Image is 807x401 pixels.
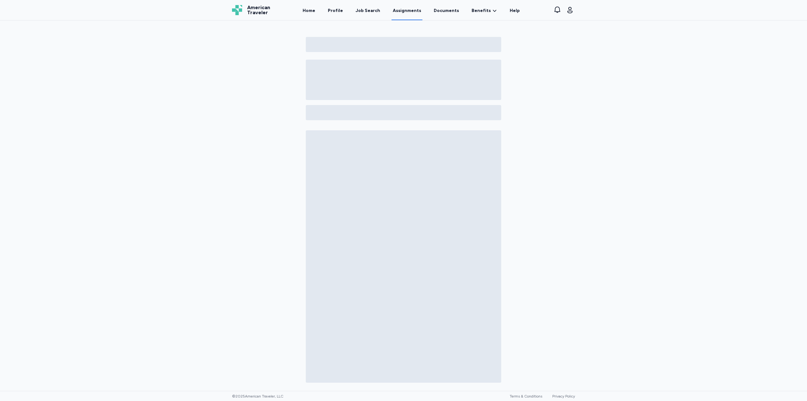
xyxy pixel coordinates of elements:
span: © 2025 American Traveler, LLC [232,394,283,399]
a: Assignments [392,1,422,20]
img: Logo [232,5,242,15]
span: Benefits [472,8,491,14]
a: Benefits [472,8,497,14]
span: American Traveler [247,5,270,15]
div: Job Search [356,8,380,14]
a: Privacy Policy [552,394,575,398]
a: Terms & Conditions [510,394,542,398]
